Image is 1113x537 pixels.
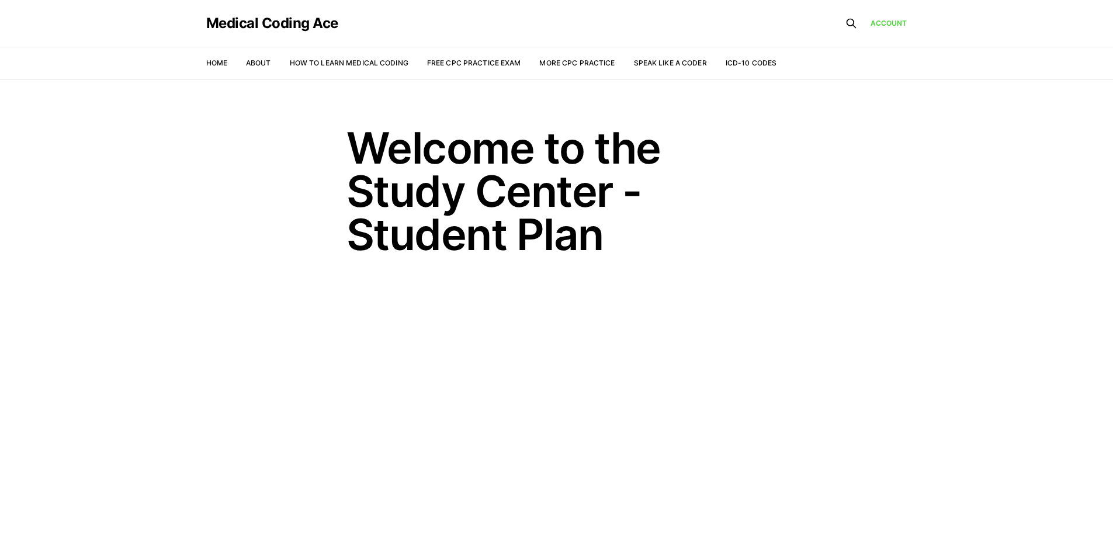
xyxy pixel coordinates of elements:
[427,58,521,67] a: Free CPC Practice Exam
[246,58,271,67] a: About
[346,126,767,256] h1: Welcome to the Study Center - Student Plan
[206,16,338,30] a: Medical Coding Ace
[290,58,408,67] a: How to Learn Medical Coding
[206,58,227,67] a: Home
[726,58,776,67] a: ICD-10 Codes
[634,58,707,67] a: Speak Like a Coder
[871,18,907,29] a: Account
[539,58,615,67] a: More CPC Practice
